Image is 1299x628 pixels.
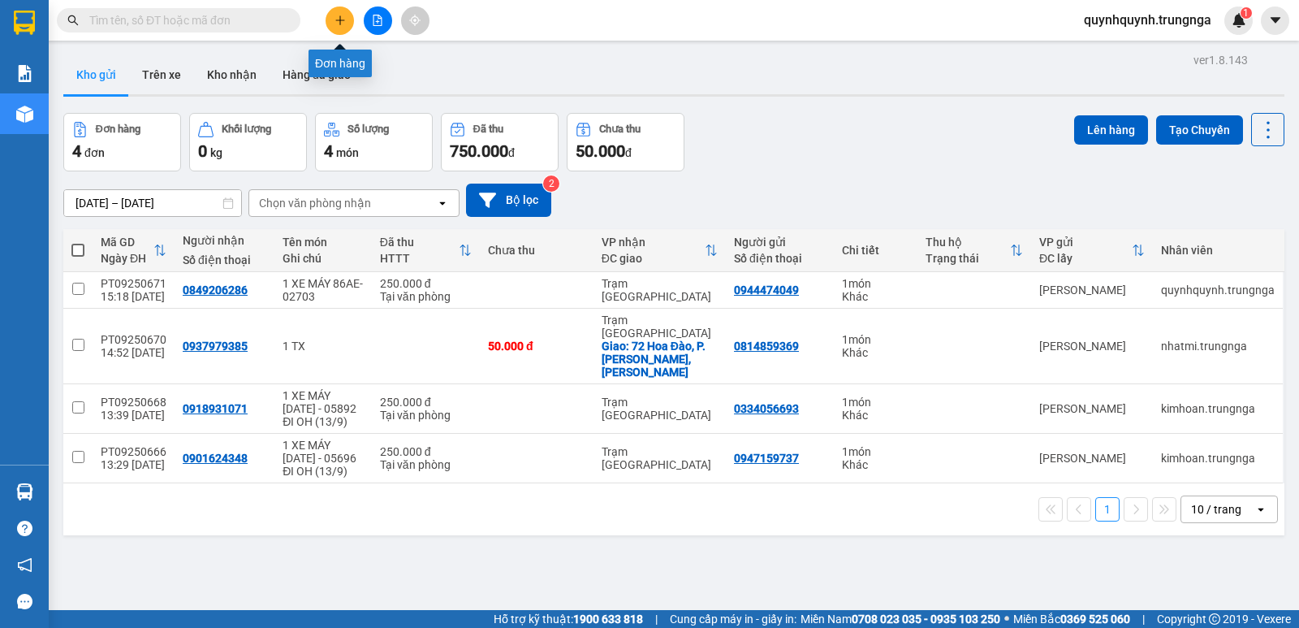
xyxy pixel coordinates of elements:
span: 4 [324,141,333,161]
div: PT09250666 [101,445,166,458]
button: Trên xe [129,55,194,94]
div: Giao: 72 Hoa Đào, P. Cầu Kiệu, Phú Nhuận [602,340,718,379]
div: Tại văn phòng [380,458,472,471]
div: 1 TX [283,340,364,353]
div: 1 XE MÁY 86AD - 05696 [283,439,364,465]
span: search [67,15,79,26]
div: 0814859369 [734,340,799,353]
button: Chưa thu50.000đ [567,113,684,171]
span: 50.000 [576,141,625,161]
button: plus [326,6,354,35]
strong: 0369 525 060 [1060,613,1130,626]
span: Miền Nam [801,610,1000,628]
div: Chưa thu [599,123,641,135]
div: Trạm [GEOGRAPHIC_DATA] [602,314,718,340]
span: Cung cấp máy in - giấy in: [670,610,796,628]
span: | [1142,610,1145,628]
div: Khác [842,290,909,303]
span: copyright [1209,613,1220,625]
input: Tìm tên, số ĐT hoặc mã đơn [89,11,281,29]
div: 0901624348 [183,452,248,465]
div: 1 XE MÁY 86AD - 05892 [283,389,364,415]
div: Số điện thoại [734,252,826,265]
span: notification [17,557,32,573]
div: [PERSON_NAME] [1039,284,1145,297]
div: Chưa thu [488,244,585,257]
button: Đơn hàng4đơn [63,113,181,171]
div: 13:29 [DATE] [101,458,166,471]
div: 0918931071 [183,402,248,415]
span: kg [210,146,222,159]
th: Toggle SortBy [1031,229,1153,272]
div: ver 1.8.143 [1193,51,1248,69]
svg: open [436,197,449,210]
div: VP gửi [1039,236,1132,249]
div: nhatmi.trungnga [1161,340,1275,353]
div: 250.000 đ [380,396,472,409]
button: file-add [364,6,392,35]
span: Miền Bắc [1013,610,1130,628]
strong: 1900 633 818 [573,613,643,626]
sup: 1 [1241,7,1252,19]
div: Khác [842,458,909,471]
button: 1 [1095,497,1120,522]
div: PT09250670 [101,333,166,346]
span: aim [409,15,421,26]
div: 250.000 đ [380,445,472,458]
button: Tạo Chuyến [1156,115,1243,145]
div: Mã GD [101,236,153,249]
div: Số điện thoại [183,253,266,266]
div: ĐC lấy [1039,252,1132,265]
div: ĐI OH (13/9) [283,415,364,428]
span: 1 [1243,7,1249,19]
sup: 2 [543,175,559,192]
span: đ [625,146,632,159]
div: Đã thu [380,236,459,249]
div: Trạm [GEOGRAPHIC_DATA] [602,277,718,303]
span: ⚪️ [1004,616,1009,622]
button: Số lượng4món [315,113,433,171]
div: PT09250671 [101,277,166,290]
div: 14:52 [DATE] [101,346,166,359]
div: VP nhận [602,236,705,249]
div: Ngày ĐH [101,252,153,265]
div: Đã thu [473,123,503,135]
div: HTTT [380,252,459,265]
span: đơn [84,146,105,159]
span: Hỗ trợ kỹ thuật: [494,610,643,628]
div: Đơn hàng [96,123,140,135]
div: 50.000 đ [488,340,585,353]
button: Kho gửi [63,55,129,94]
div: 0334056693 [734,402,799,415]
button: aim [401,6,429,35]
span: message [17,594,32,609]
div: [PERSON_NAME] [1039,402,1145,415]
div: Tên món [283,236,364,249]
div: Thu hộ [926,236,1010,249]
div: Ghi chú [283,252,364,265]
div: quynhquynh.trungnga [1161,284,1275,297]
span: | [655,610,658,628]
span: 750.000 [450,141,508,161]
div: Số lượng [347,123,389,135]
div: PT09250668 [101,396,166,409]
button: Đã thu750.000đ [441,113,559,171]
img: solution-icon [16,65,33,82]
div: Chọn văn phòng nhận [259,195,371,211]
span: đ [508,146,515,159]
div: [PERSON_NAME] [1039,452,1145,465]
img: warehouse-icon [16,483,33,500]
th: Toggle SortBy [93,229,175,272]
span: file-add [372,15,383,26]
div: Tại văn phòng [380,290,472,303]
div: Trạm [GEOGRAPHIC_DATA] [602,396,718,422]
div: 1 món [842,445,909,458]
svg: open [1254,503,1267,516]
div: 250.000 đ [380,277,472,290]
div: 0947159737 [734,452,799,465]
div: Tại văn phòng [380,409,472,422]
div: ĐC giao [602,252,705,265]
div: 0849206286 [183,284,248,297]
div: Nhân viên [1161,244,1275,257]
img: warehouse-icon [16,106,33,123]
